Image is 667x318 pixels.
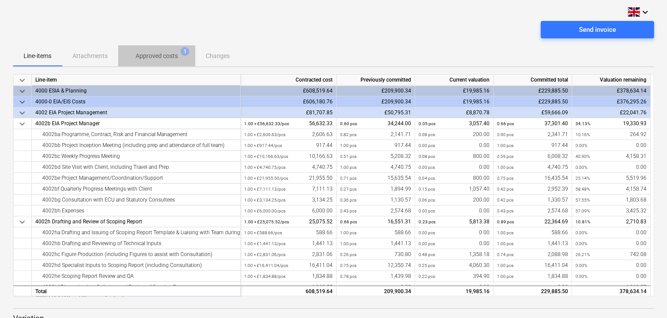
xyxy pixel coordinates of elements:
small: 0.23 pcs [419,219,436,224]
div: 4002bc Weekly Progress Meeting [35,151,237,162]
div: 4002he Scoping Report Review and QA [35,271,237,282]
div: 200.00 [419,129,490,140]
div: 1,834.88 [497,271,568,282]
div: 4,158.31 [575,151,647,162]
div: 4000-0 EIA/EIS Costs [35,96,237,107]
div: Contracted cost [241,75,337,85]
div: 3,425.32 [575,205,647,216]
small: 0.22 pcs [419,274,435,279]
div: 394.90 [419,271,490,282]
div: 4,740.75 [497,162,568,173]
small: 1.00 × £588.66 / pcs [244,230,282,235]
div: 4002 EIA Project Management [35,107,237,118]
div: Line-item [32,75,241,85]
small: 1.00 × £10,166.63 / pcs [244,154,288,159]
div: 7,111.13 [244,184,333,195]
small: 0.66 pcs [497,121,514,126]
small: 10.16% [575,132,590,137]
div: 0.00 [419,227,490,238]
div: 4000 ESIA & Planning [35,85,237,96]
small: 0.89 pcs [497,219,514,224]
div: 16,411.04 [497,260,568,271]
small: 1.00 pcs [497,263,514,268]
div: 0.00 [419,238,490,249]
small: 1.00 × £1,441.13 / pcs [244,241,286,246]
div: 0.00 [497,282,568,293]
div: 4,158.74 [575,184,647,195]
small: 0.66 pcs [340,219,357,224]
div: 1,441.13 [244,238,333,249]
div: 1,330.57 [497,195,568,205]
small: 1.00 × £917.44 / pcs [244,143,282,148]
div: 1,803.68 [575,195,647,205]
div: 917.44 [340,140,411,151]
div: 22,364.69 [497,216,568,227]
div: £59,666.09 [493,107,572,118]
small: 0.42 pcs [497,187,514,191]
div: 2,710.83 [575,216,647,227]
div: 2,141.71 [340,129,411,140]
small: 0.26 pcs [340,252,357,257]
small: 0.00% [575,143,587,148]
div: Committed total [493,75,572,85]
div: 1,834.88 [244,271,333,282]
small: 0.71 pcs [340,176,357,181]
small: 0.00 pcs [497,285,514,290]
small: 1.00 pcs [340,230,357,235]
div: 16,435.54 [497,173,568,184]
small: 0.08 pcs [419,154,435,159]
div: 3,057.40 [419,118,490,129]
div: 1,057.40 [419,184,490,195]
p: Line-items [24,51,51,61]
small: 0.08 pcs [419,132,435,137]
div: 4002bd Site Visit with Client, including Travel and Prep [35,162,237,173]
small: 0.00% [575,274,587,279]
small: 25.14% [575,176,590,181]
div: 4002ha Drafting and Issuing of Scoping Report Template & Liaising with Team during Prep [35,227,237,238]
small: 1.00 pcs [340,143,357,148]
div: 730.80 [340,249,411,260]
small: 1.00 pcs [497,241,514,246]
div: 209,900.34 [340,286,411,297]
div: 0.00 [575,271,647,282]
div: 3,134.25 [244,195,333,205]
div: 15,635.54 [340,173,411,184]
div: 800.00 [419,151,490,162]
div: 4002bb Project Inception Meeting (including prep and attendance of full team) [35,140,237,151]
div: 56,632.33 [244,118,333,129]
div: 25,075.52 [244,216,333,227]
div: 229,885.50 [493,285,572,296]
div: 264.92 [575,129,647,140]
div: 4002hf Dissemination, Collation and Review of Scoping Reponses [35,282,237,293]
div: £606,180.76 [241,96,337,107]
div: 2,088.98 [497,249,568,260]
div: 1,441.13 [497,238,568,249]
small: 0.00 pcs [419,230,435,235]
small: 40.90% [575,154,590,159]
small: 0.00% [575,241,587,246]
small: 1.00 × £1,834.88 / pcs [244,274,286,279]
div: 800.00 [419,173,490,184]
div: £19,985.16 [415,96,493,107]
small: 0.27 pcs [340,187,357,191]
small: 0.00 pcs [340,285,357,290]
small: 1.00 pcs [340,241,357,246]
small: 0.82 pcs [340,132,357,137]
div: 1,439.98 [340,271,411,282]
small: 1.00 pcs [340,165,357,170]
span: keyboard_arrow_down [17,119,27,129]
div: 4002hd Specialist Inputs to Scoping Report (including Consultation) [35,260,237,271]
small: 1.00 × £7,111.13 / pcs [244,187,286,191]
div: 1,894.99 [340,184,411,195]
div: £22,041.76 [572,107,650,118]
span: 1 [180,47,189,56]
small: 0.00 pcs [419,143,435,148]
div: Valuation remaining [572,75,650,85]
div: £378,634.14 [572,85,650,96]
small: 1.00 pcs [497,143,514,148]
small: 0.25 pcs [419,263,435,268]
div: 16,411.04 [244,260,333,271]
div: 37,301.40 [497,118,568,129]
div: 16,551.31 [340,216,411,227]
div: 1,441.13 [340,238,411,249]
